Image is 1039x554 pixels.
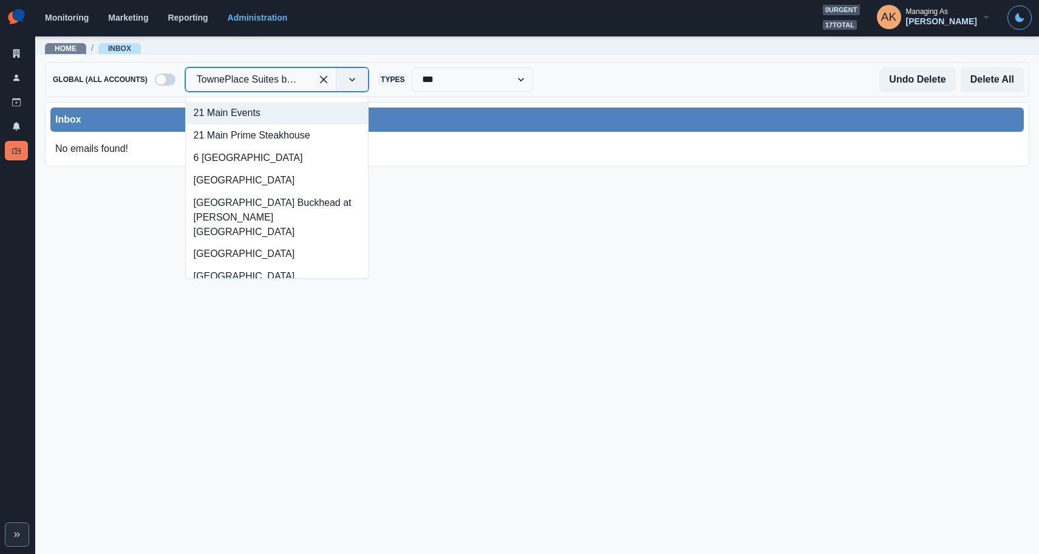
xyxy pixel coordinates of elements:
div: Inbox [55,112,1019,127]
p: No emails found! [50,137,133,161]
a: Inbox [108,44,131,53]
span: 0 urgent [823,5,860,15]
div: [GEOGRAPHIC_DATA] [186,243,368,265]
a: Home [55,44,77,53]
span: / [91,42,94,55]
button: Managing As[PERSON_NAME] [867,5,1000,29]
div: Clear selected options [314,70,333,89]
button: Delete All [961,67,1024,92]
a: Administration [228,13,288,22]
div: Managing As [906,7,948,16]
div: [GEOGRAPHIC_DATA] Buckhead at [PERSON_NAME][GEOGRAPHIC_DATA] [186,191,368,243]
span: 17 total [823,20,857,30]
a: Notifications [5,117,28,136]
a: Marketing [108,13,148,22]
div: [PERSON_NAME] [906,16,977,27]
span: Types [378,74,407,85]
div: 21 Main Prime Steakhouse [186,125,368,147]
div: [GEOGRAPHIC_DATA] [186,265,368,288]
a: Reporting [168,13,208,22]
button: Expand [5,522,29,547]
button: Toggle Mode [1007,5,1032,30]
a: Clients [5,44,28,63]
div: 6 [GEOGRAPHIC_DATA] [186,147,368,169]
button: Undo Delete [879,67,955,92]
a: Monitoring [45,13,89,22]
div: Alex Kalogeropoulos [881,2,897,32]
div: [GEOGRAPHIC_DATA] [186,169,368,191]
div: 21 Main Events [186,102,368,125]
a: Users [5,68,28,87]
a: Draft Posts [5,92,28,112]
a: Inbox [5,141,28,160]
span: Global (All Accounts) [50,74,150,85]
nav: breadcrumb [45,42,141,55]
